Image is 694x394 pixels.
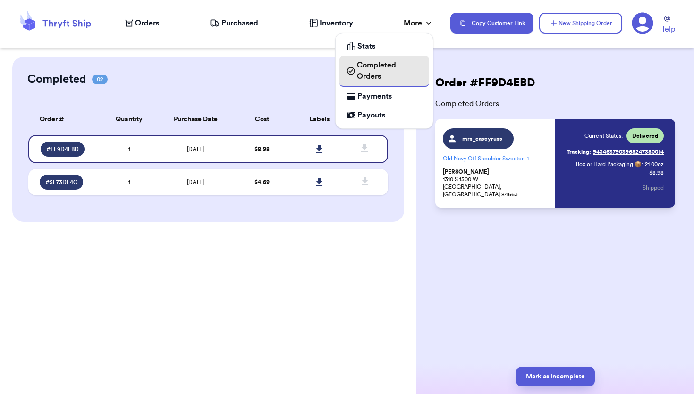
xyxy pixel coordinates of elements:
span: mrs_caseyruss [460,135,505,143]
h2: Order # FF9D4EBD [428,75,542,91]
a: Payouts [339,106,429,125]
span: Purchased [221,17,258,29]
span: # 5F73DE4C [45,178,77,186]
span: Tracking: [567,148,591,156]
a: Tracking:9434637903968247380014 [567,144,664,159]
span: [PERSON_NAME] [443,168,489,176]
a: Purchased [210,17,258,29]
span: 1 [128,179,130,185]
span: Help [659,24,675,35]
p: Old Navy Off Shoulder Sweater [443,151,550,166]
span: Current Status: [584,132,623,140]
p: 1310 S 1500 W [GEOGRAPHIC_DATA], [GEOGRAPHIC_DATA] 84663 [443,168,550,198]
span: Completed Orders [357,59,422,82]
button: Copy Customer Link [450,13,533,34]
span: Delivered [632,132,658,140]
a: Payments [339,87,429,106]
span: Orders [135,17,159,29]
span: + 1 [524,156,529,161]
a: Orders [125,17,159,29]
span: Payouts [357,109,385,121]
a: Completed Orders [339,56,429,87]
button: Mark as Incomplete [516,367,595,386]
a: Help [659,16,675,35]
span: $ 8.98 [254,146,270,152]
span: [DATE] [187,146,204,152]
span: 1 [128,146,130,152]
span: Completed Orders [428,98,683,109]
a: Inventory [309,17,353,29]
span: $ 4.69 [254,179,270,185]
th: Cost [233,104,291,135]
h2: Completed [27,72,86,87]
span: Stats [357,41,375,52]
th: Order # [28,104,100,135]
span: : [642,160,643,168]
p: $ 8.98 [649,169,664,176]
span: [DATE] [187,179,204,185]
th: Labels [291,104,348,135]
span: # FF9D4EBD [46,145,79,153]
span: 02 [92,75,108,84]
a: Stats [339,37,429,56]
span: 21.00 oz [645,160,664,168]
span: Box or Hard Packaging 📦 [576,161,642,167]
div: More [404,17,433,29]
th: Purchase Date [158,104,233,135]
button: New Shipping Order [539,13,622,34]
span: Inventory [320,17,353,29]
th: Quantity [101,104,158,135]
button: Shipped [643,177,664,198]
span: Payments [357,91,392,102]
